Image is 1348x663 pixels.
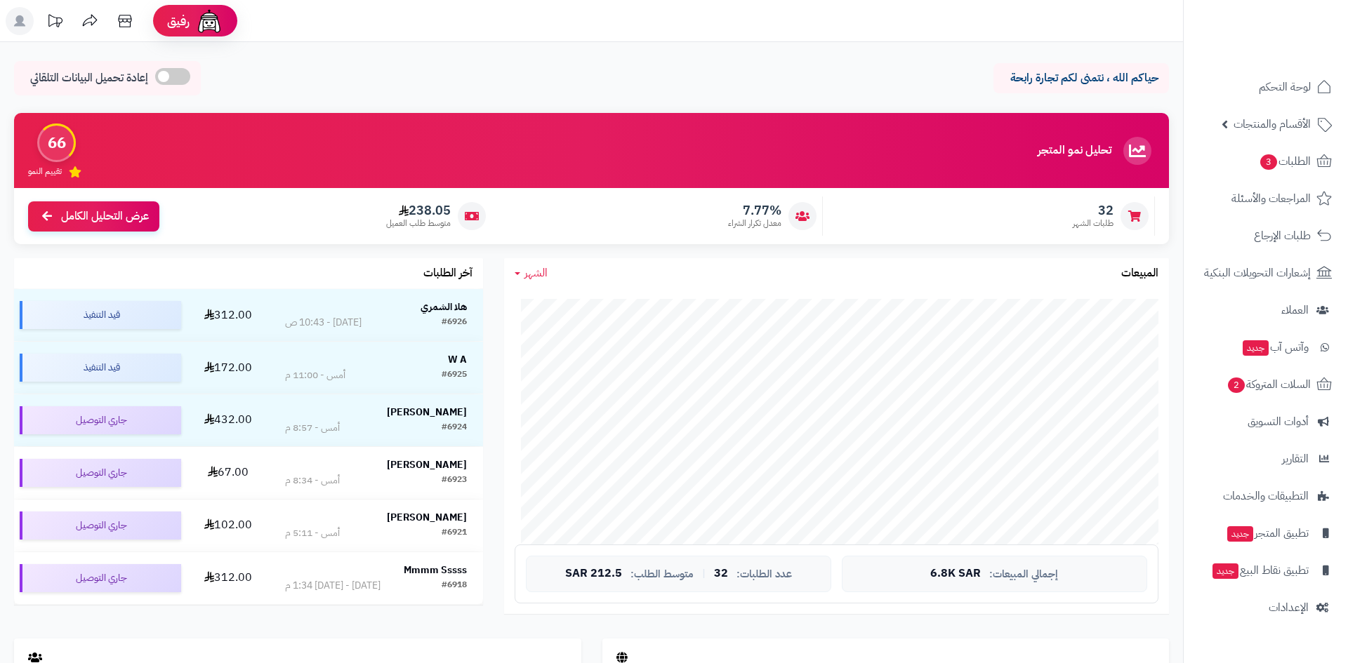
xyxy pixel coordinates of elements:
div: جاري التوصيل [20,459,181,487]
div: [DATE] - 10:43 ص [285,316,362,330]
a: المراجعات والأسئلة [1192,182,1340,215]
div: #6926 [442,316,467,330]
span: جديد [1212,563,1238,579]
span: الشهر [524,264,548,281]
a: أدوات التسويق [1192,405,1340,438]
div: أمس - 5:11 م [285,526,340,540]
img: logo-2.png [1253,37,1335,67]
span: 32 [1073,203,1114,218]
span: عرض التحليل الكامل [61,208,149,225]
a: وآتس آبجديد [1192,330,1340,364]
a: التقارير [1192,442,1340,476]
span: تطبيق المتجر [1226,523,1309,543]
div: أمس - 11:00 م [285,368,345,382]
a: تطبيق المتجرجديد [1192,516,1340,550]
strong: Mmmm Sssss [404,563,467,577]
span: السلات المتروكة [1227,375,1311,394]
img: ai-face.png [195,7,223,35]
span: وآتس آب [1241,337,1309,357]
span: الطلبات [1259,152,1311,171]
strong: [PERSON_NAME] [387,510,467,525]
a: لوحة التحكم [1192,70,1340,104]
span: تقييم النمو [28,166,62,178]
span: أدوات التسويق [1248,412,1309,431]
span: 2 [1228,377,1245,393]
td: 67.00 [187,447,269,499]
a: تحديثات المنصة [37,7,72,39]
div: #6918 [442,579,467,593]
span: إعادة تحميل البيانات التلقائي [30,70,148,86]
a: الإعدادات [1192,591,1340,624]
span: متوسط طلب العميل [386,217,451,229]
a: العملاء [1192,293,1340,327]
strong: هلا الشمري [421,300,467,314]
strong: W A [448,352,467,367]
span: 7.77% [728,203,781,218]
span: التقارير [1282,449,1309,469]
span: الإعدادات [1269,598,1309,617]
span: معدل تكرار الشراء [728,217,781,229]
span: لوحة التحكم [1259,77,1311,97]
td: 312.00 [187,289,269,341]
span: المراجعات والأسئلة [1231,189,1311,208]
span: رفيق [167,13,190,29]
a: الطلبات3 [1192,145,1340,178]
span: جديد [1227,526,1253,542]
div: أمس - 8:34 م [285,474,340,488]
td: 312.00 [187,552,269,604]
div: #6925 [442,368,467,382]
div: [DATE] - [DATE] 1:34 م [285,579,381,593]
a: طلبات الإرجاع [1192,219,1340,253]
td: 432.00 [187,394,269,446]
span: التطبيقات والخدمات [1223,486,1309,506]
a: الشهر [515,265,548,281]
div: #6921 [442,526,467,540]
span: 32 [714,568,728,580]
span: جديد [1243,340,1269,356]
strong: [PERSON_NAME] [387,405,467,420]
h3: آخر الطلبات [423,267,473,280]
div: #6924 [442,421,467,435]
span: عدد الطلبات: [736,568,792,580]
span: إجمالي المبيعات: [989,568,1058,580]
a: عرض التحليل الكامل [28,201,159,232]
div: جاري التوصيل [20,564,181,592]
div: جاري التوصيل [20,511,181,540]
span: طلبات الإرجاع [1254,226,1311,246]
div: #6923 [442,474,467,488]
span: 212.5 SAR [565,568,622,580]
a: التطبيقات والخدمات [1192,479,1340,513]
span: إشعارات التحويلات البنكية [1204,263,1311,283]
p: حياكم الله ، نتمنى لكم تجارة رابحة [1004,70,1158,86]
div: جاري التوصيل [20,406,181,434]
a: السلات المتروكة2 [1192,368,1340,401]
span: 6.8K SAR [930,568,981,580]
strong: [PERSON_NAME] [387,457,467,472]
div: أمس - 8:57 م [285,421,340,435]
div: قيد التنفيذ [20,354,181,382]
span: تطبيق نقاط البيع [1211,561,1309,580]
span: العملاء [1281,300,1309,320]
a: إشعارات التحويلات البنكية [1192,256,1340,290]
span: الأقسام والمنتجات [1234,114,1311,134]
h3: تحليل نمو المتجر [1038,145,1111,157]
span: طلبات الشهر [1073,217,1114,229]
span: 238.05 [386,203,451,218]
a: تطبيق نقاط البيعجديد [1192,554,1340,587]
span: | [702,568,706,579]
td: 172.00 [187,342,269,394]
span: 3 [1260,154,1277,170]
span: متوسط الطلب: [630,568,694,580]
div: قيد التنفيذ [20,301,181,329]
td: 102.00 [187,500,269,551]
h3: المبيعات [1121,267,1158,280]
